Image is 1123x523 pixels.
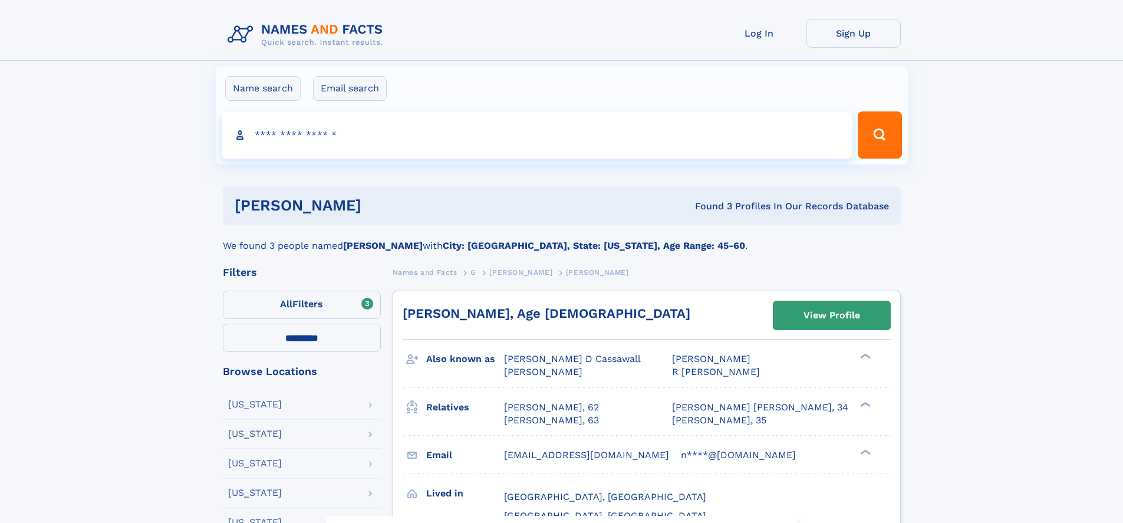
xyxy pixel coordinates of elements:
[504,510,706,521] span: [GEOGRAPHIC_DATA], [GEOGRAPHIC_DATA]
[672,401,848,414] a: [PERSON_NAME] [PERSON_NAME], 34
[489,268,552,277] span: [PERSON_NAME]
[443,240,745,251] b: City: [GEOGRAPHIC_DATA], State: [US_STATE], Age Range: 45-60
[672,414,766,427] a: [PERSON_NAME], 35
[403,306,690,321] a: [PERSON_NAME], Age [DEMOGRAPHIC_DATA]
[228,400,282,409] div: [US_STATE]
[672,353,750,364] span: [PERSON_NAME]
[489,265,552,279] a: [PERSON_NAME]
[803,302,860,329] div: View Profile
[504,353,641,364] span: [PERSON_NAME] D Cassawall
[223,366,381,377] div: Browse Locations
[470,268,476,277] span: G
[806,19,901,48] a: Sign Up
[857,353,871,360] div: ❯
[235,198,528,213] h1: [PERSON_NAME]
[504,414,599,427] a: [PERSON_NAME], 63
[504,366,582,377] span: [PERSON_NAME]
[223,19,393,51] img: Logo Names and Facts
[228,459,282,468] div: [US_STATE]
[393,265,457,279] a: Names and Facts
[858,111,901,159] button: Search Button
[426,397,504,417] h3: Relatives
[773,301,890,330] a: View Profile
[566,268,629,277] span: [PERSON_NAME]
[228,488,282,498] div: [US_STATE]
[222,111,853,159] input: search input
[223,225,901,253] div: We found 3 people named with .
[528,200,889,213] div: Found 3 Profiles In Our Records Database
[426,445,504,465] h3: Email
[343,240,423,251] b: [PERSON_NAME]
[857,400,871,408] div: ❯
[223,291,381,319] label: Filters
[280,298,292,310] span: All
[857,448,871,456] div: ❯
[712,19,806,48] a: Log In
[504,449,669,460] span: [EMAIL_ADDRESS][DOMAIN_NAME]
[504,401,599,414] a: [PERSON_NAME], 62
[223,267,381,278] div: Filters
[313,76,387,101] label: Email search
[225,76,301,101] label: Name search
[470,265,476,279] a: G
[426,349,504,369] h3: Also known as
[672,366,760,377] span: R [PERSON_NAME]
[228,429,282,439] div: [US_STATE]
[426,483,504,504] h3: Lived in
[504,491,706,502] span: [GEOGRAPHIC_DATA], [GEOGRAPHIC_DATA]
